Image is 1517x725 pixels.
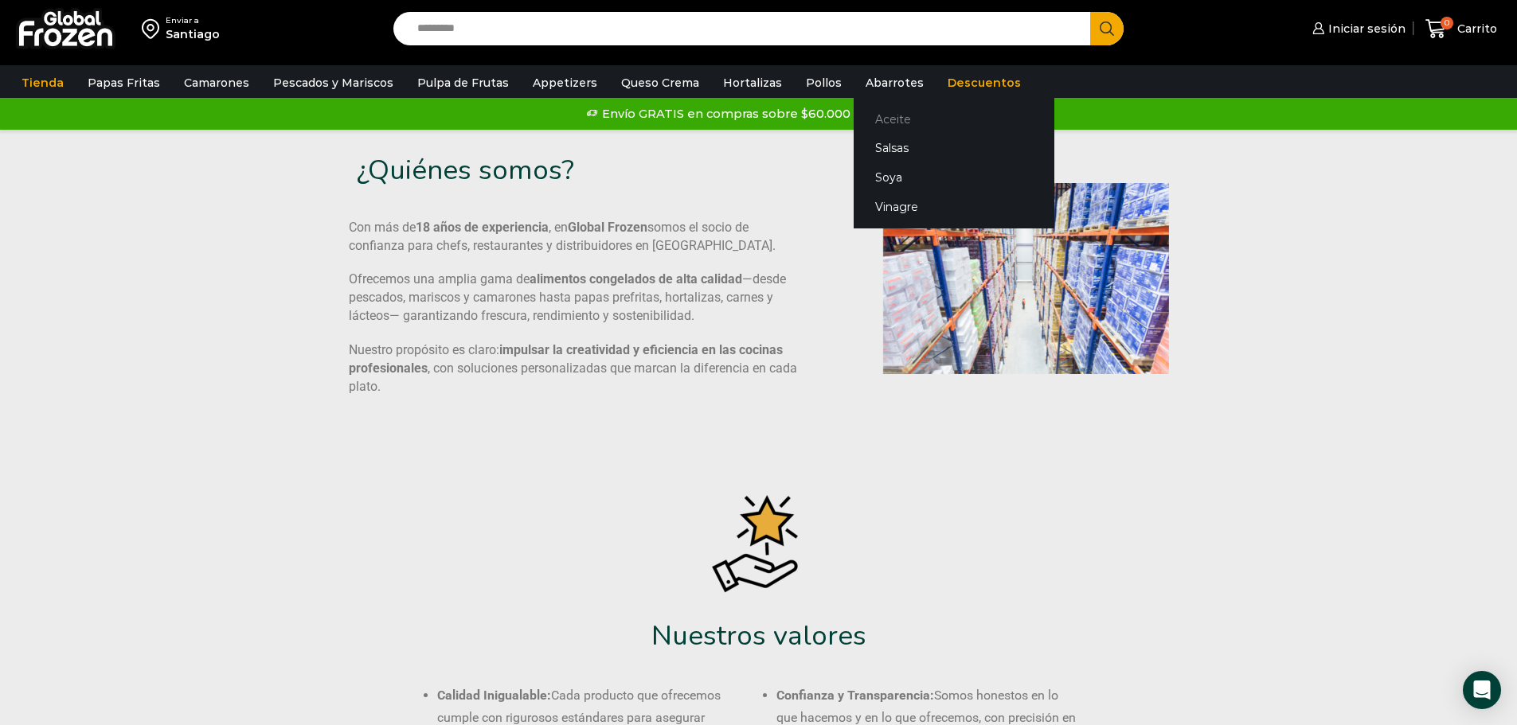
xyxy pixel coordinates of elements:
a: Hortalizas [715,68,790,98]
p: Nuestro propósito es claro: , con soluciones personalizadas que marcan la diferencia en cada plato. [349,341,801,396]
button: Search button [1090,12,1124,45]
span: Carrito [1453,21,1497,37]
a: Abarrotes [858,68,932,98]
a: Tienda [14,68,72,98]
a: Vinagre [854,192,1054,221]
b: alimentos congelados de alta calidad [530,271,742,286]
b: 18 años de experiencia [416,220,549,235]
a: Soya [854,163,1054,193]
span: 0 [1441,17,1453,29]
a: Pulpa de Frutas [409,68,517,98]
div: Santiago [166,26,220,42]
div: Enviar a [166,15,220,26]
a: Iniciar sesión [1308,13,1406,45]
b: Global Frozen [568,220,647,235]
a: 0 Carrito [1421,10,1501,48]
p: Con más de , en somos el socio de confianza para chefs, restaurantes y distribuidores en [GEOGRAP... [349,219,801,255]
a: Descuentos [940,68,1029,98]
a: Camarones [176,68,257,98]
a: Pescados y Mariscos [265,68,401,98]
a: Queso Crema [613,68,707,98]
img: address-field-icon.svg [142,15,166,42]
span: Iniciar sesión [1324,21,1406,37]
a: Pollos [798,68,850,98]
b: impulsar la creatividad y eficiencia en las cocinas profesionales [349,342,783,376]
a: Salsas [854,134,1054,163]
h2: Nuestros valores [321,619,1197,653]
h3: ¿Quiénes somos? [357,154,742,187]
a: Appetizers [525,68,605,98]
b: Calidad Inigualable: [437,688,551,703]
p: Ofrecemos una amplia gama de —desde pescados, mariscos y camarones hasta papas prefritas, hortali... [349,271,801,325]
b: Confianza y Transparencia: [776,688,934,703]
a: Papas Fritas [80,68,168,98]
div: Open Intercom Messenger [1463,671,1501,709]
a: Aceite [854,104,1054,134]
